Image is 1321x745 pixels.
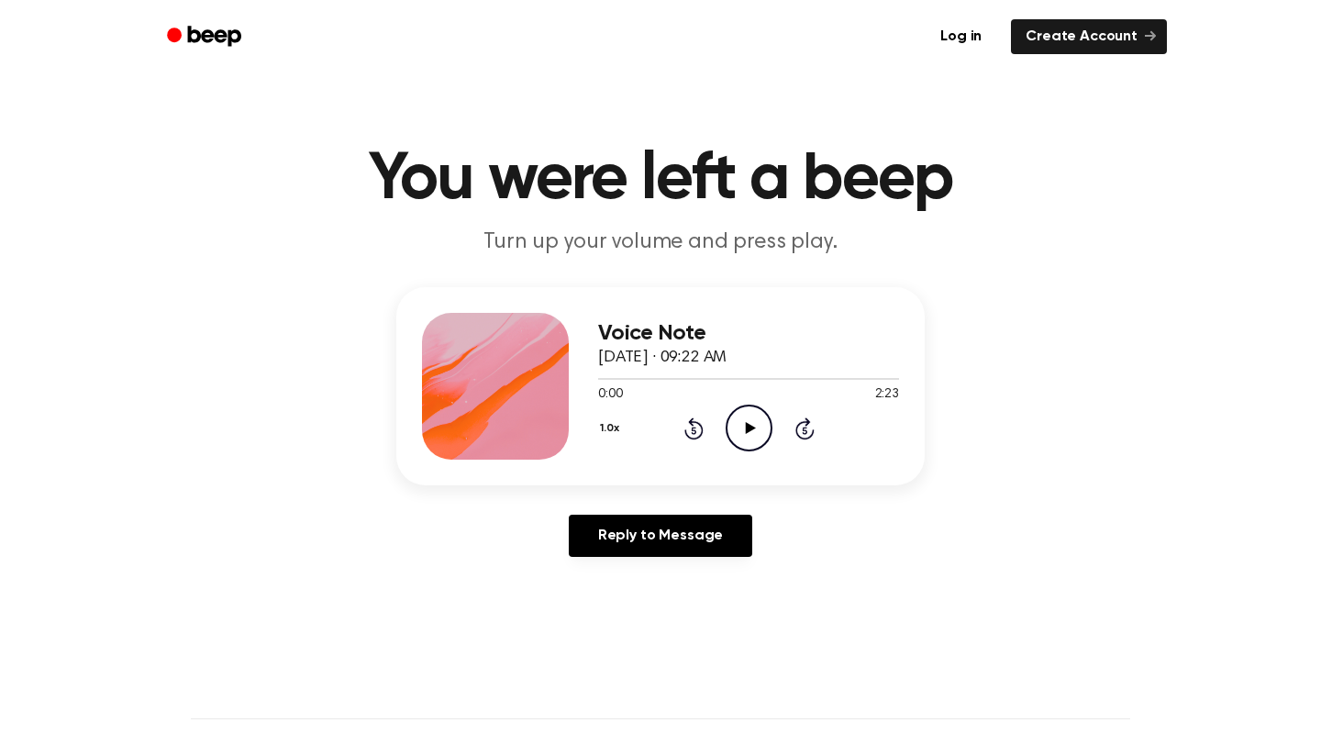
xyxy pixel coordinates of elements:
[598,385,622,405] span: 0:00
[598,413,626,444] button: 1.0x
[308,228,1013,258] p: Turn up your volume and press play.
[154,19,258,55] a: Beep
[569,515,752,557] a: Reply to Message
[191,147,1130,213] h1: You were left a beep
[922,16,1000,58] a: Log in
[1011,19,1167,54] a: Create Account
[598,350,727,366] span: [DATE] · 09:22 AM
[598,321,899,346] h3: Voice Note
[875,385,899,405] span: 2:23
